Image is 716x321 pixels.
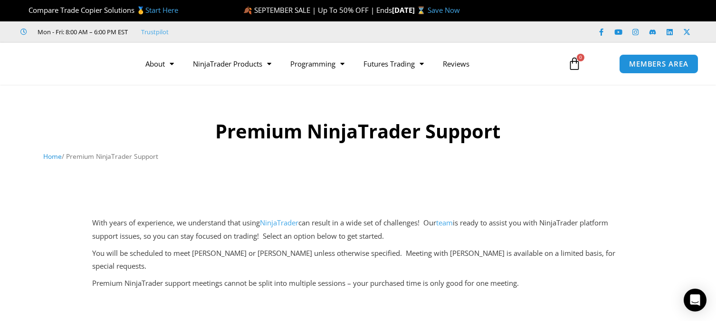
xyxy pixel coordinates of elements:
[436,218,453,227] a: team
[281,53,354,75] a: Programming
[21,7,28,14] img: 🏆
[183,53,281,75] a: NinjaTrader Products
[43,152,62,161] a: Home
[20,5,178,15] span: Compare Trade Copier Solutions 🥇
[433,53,479,75] a: Reviews
[20,47,122,81] img: LogoAI | Affordable Indicators – NinjaTrader
[136,53,183,75] a: About
[260,218,298,227] a: NinjaTrader
[145,5,178,15] a: Start Here
[619,54,698,74] a: MEMBERS AREA
[136,53,558,75] nav: Menu
[428,5,460,15] a: Save Now
[92,247,624,273] p: You will be scheduled to meet [PERSON_NAME] or [PERSON_NAME] unless otherwise specified. Meeting ...
[684,289,706,311] div: Open Intercom Messenger
[43,150,673,163] nav: Breadcrumb
[577,54,584,61] span: 0
[92,216,624,243] p: With years of experience, we understand that using can result in a wide set of challenges! Our is...
[554,50,595,78] a: 0
[354,53,433,75] a: Futures Trading
[392,5,428,15] strong: [DATE] ⌛
[35,26,128,38] span: Mon - Fri: 8:00 AM – 6:00 PM EST
[629,60,688,68] span: MEMBERS AREA
[92,277,624,290] p: Premium NinjaTrader support meetings cannot be split into multiple sessions – your purchased time...
[243,5,392,15] span: 🍂 SEPTEMBER SALE | Up To 50% OFF | Ends
[43,118,673,145] h1: Premium NinjaTrader Support
[141,26,169,38] a: Trustpilot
